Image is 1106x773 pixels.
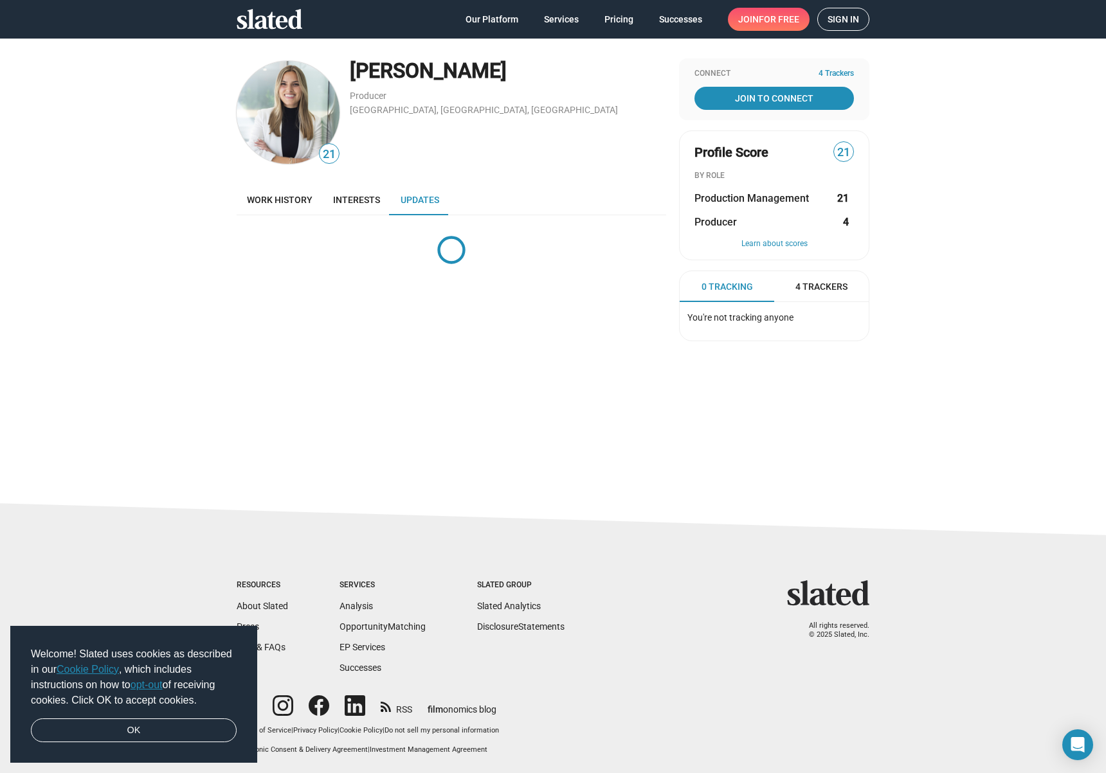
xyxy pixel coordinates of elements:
a: OpportunityMatching [340,621,426,632]
a: filmonomics blog [428,693,496,716]
a: Sign in [817,8,869,31]
a: Electronic Consent & Delivery Agreement [237,745,368,754]
img: Mckenna Marshall [237,61,340,164]
span: | [368,745,370,754]
a: About Slated [237,601,288,611]
span: film [428,704,443,715]
span: You're not tracking anyone [687,312,793,323]
span: Production Management [694,191,809,205]
div: Services [340,580,426,591]
strong: 4 [843,215,849,229]
button: Learn about scores [694,239,854,249]
a: Cookie Policy [57,664,119,675]
a: RSS [381,696,412,716]
a: Joinfor free [728,8,810,31]
a: Analysis [340,601,373,611]
span: Interests [333,195,380,205]
div: cookieconsent [10,626,257,763]
span: 4 Trackers [795,281,848,293]
span: | [338,726,340,734]
p: All rights reserved. © 2025 Slated, Inc. [795,621,869,640]
span: Pricing [604,8,633,31]
a: Work history [237,184,323,215]
span: Successes [659,8,702,31]
span: | [383,726,385,734]
a: Producer [350,91,386,101]
div: Slated Group [477,580,565,591]
span: Sign in [828,8,859,30]
span: Services [544,8,579,31]
a: Services [534,8,589,31]
a: Our Platform [455,8,529,31]
span: Profile Score [694,144,768,161]
a: Privacy Policy [293,726,338,734]
span: Updates [401,195,439,205]
a: Updates [390,184,449,215]
div: BY ROLE [694,171,854,181]
a: EP Services [340,642,385,652]
a: opt-out [131,679,163,690]
a: Interests [323,184,390,215]
a: DisclosureStatements [477,621,565,632]
span: Welcome! Slated uses cookies as described in our , which includes instructions on how to of recei... [31,646,237,708]
a: Investment Management Agreement [370,745,487,754]
strong: 21 [837,191,849,205]
span: 0 Tracking [702,281,753,293]
span: | [291,726,293,734]
span: Work history [247,195,313,205]
span: 21 [834,144,853,161]
a: Press [237,621,259,632]
a: Successes [649,8,712,31]
a: [GEOGRAPHIC_DATA], [GEOGRAPHIC_DATA], [GEOGRAPHIC_DATA] [350,105,618,115]
a: Terms of Service [237,726,291,734]
div: Open Intercom Messenger [1062,729,1093,760]
span: Join To Connect [697,87,851,110]
div: [PERSON_NAME] [350,57,666,85]
a: Slated Analytics [477,601,541,611]
span: Producer [694,215,737,229]
div: Connect [694,69,854,79]
a: Help & FAQs [237,642,286,652]
span: 21 [320,146,339,163]
button: Do not sell my personal information [385,726,499,736]
span: 4 Trackers [819,69,854,79]
a: dismiss cookie message [31,718,237,743]
span: for free [759,8,799,31]
div: Resources [237,580,288,591]
a: Successes [340,662,381,673]
a: Join To Connect [694,87,854,110]
a: Cookie Policy [340,726,383,734]
a: Pricing [594,8,644,31]
span: Join [738,8,799,31]
span: Our Platform [466,8,518,31]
